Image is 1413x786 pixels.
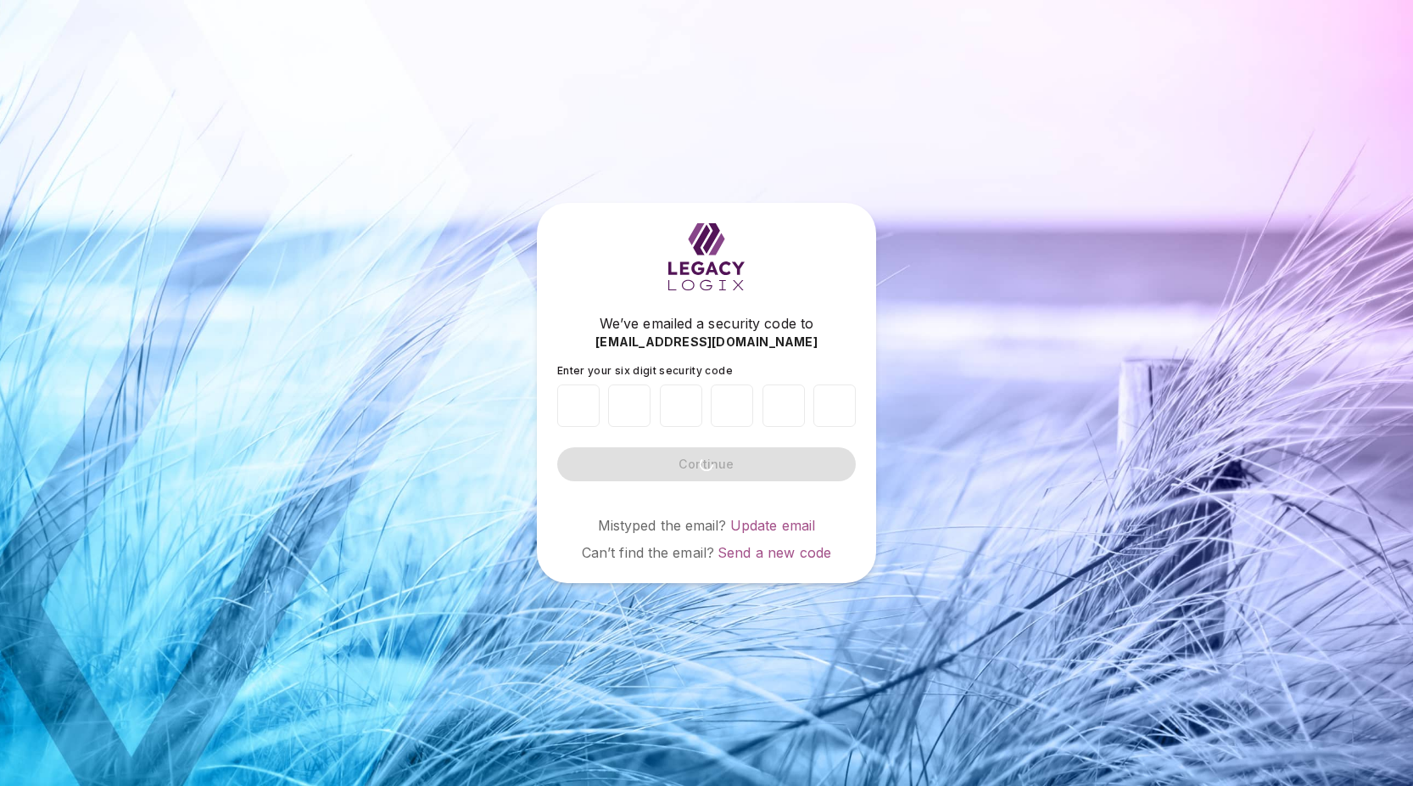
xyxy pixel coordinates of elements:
[582,544,714,561] span: Can’t find the email?
[730,517,816,534] a: Update email
[600,313,813,334] span: We’ve emailed a security code to
[598,517,727,534] span: Mistyped the email?
[595,334,818,351] span: [EMAIL_ADDRESS][DOMAIN_NAME]
[718,544,831,561] a: Send a new code
[557,364,733,377] span: Enter your six digit security code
